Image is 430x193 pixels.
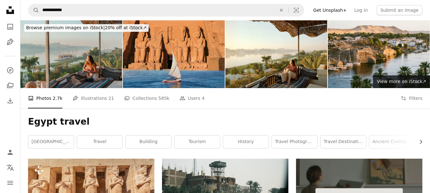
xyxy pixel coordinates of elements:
a: tourism [174,135,220,148]
a: Download History [4,94,17,107]
a: Illustrations 21 [73,88,114,108]
a: Get Unsplash+ [309,5,350,15]
a: travel photography [272,135,317,148]
img: Woman sitting on terrace and looking at Nile at sunset in Luxor [225,20,327,88]
button: Search Unsplash [28,4,39,16]
a: Log in [350,5,371,15]
button: Menu [4,176,17,189]
a: View more on iStock↗ [373,75,430,88]
span: View more on iStock ↗ [377,79,426,84]
span: Browse premium images on iStock | [26,25,105,30]
img: Scenic view of Nile at sunset [20,20,122,88]
span: 4 [202,95,205,102]
a: travel [77,135,123,148]
button: Language [4,161,17,174]
form: Find visuals sitewide [28,4,304,17]
a: [GEOGRAPHIC_DATA] [28,135,74,148]
a: travel destination [321,135,366,148]
button: Clear [274,4,288,16]
span: 585k [158,95,169,102]
a: Collections 585k [124,88,169,108]
button: Visual search [289,4,304,16]
a: Collections [4,79,17,92]
a: building [126,135,171,148]
span: 21 [109,95,114,102]
a: Browse premium images on iStock|20% off at iStock↗ [20,20,152,36]
a: Users 4 [180,88,205,108]
div: 20% off at iStock ↗ [24,24,149,32]
img: Beautiful Nile scenery with sailboat in the Nile on the way to The Front of the Abu Simbel Temple... [123,20,225,88]
img: The River Nile in Aswan,Egypt [328,20,430,88]
button: Submit an image [377,5,422,15]
a: Photos [4,20,17,33]
a: ancient civilization [369,135,415,148]
a: Explore [4,64,17,77]
a: Log in / Sign up [4,146,17,159]
h1: Egypt travel [28,116,422,128]
a: Home — Unsplash [4,4,17,18]
button: Filters [401,88,422,108]
a: history [223,135,269,148]
button: scroll list to the right [415,135,422,148]
a: Illustrations [4,36,17,48]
